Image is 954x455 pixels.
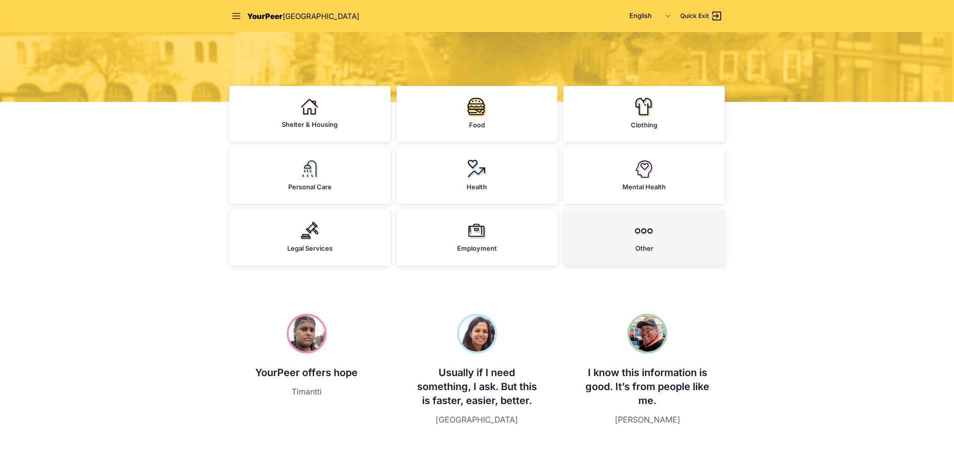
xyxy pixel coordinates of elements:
[229,148,391,204] a: Personal Care
[247,10,359,22] a: YourPeer[GEOGRAPHIC_DATA]
[247,11,283,21] span: YourPeer
[255,367,358,379] span: YourPeer offers hope
[283,11,359,21] span: [GEOGRAPHIC_DATA]
[467,183,487,191] span: Health
[584,414,711,426] figcaption: [PERSON_NAME]
[631,121,657,129] span: Clothing
[229,86,391,142] a: Shelter & Housing
[635,244,653,252] span: Other
[397,210,558,266] a: Employment
[622,183,666,191] span: Mental Health
[414,414,540,426] figcaption: [GEOGRAPHIC_DATA]
[585,367,709,407] span: I know this information is good. It’s from people like me.
[680,12,709,20] span: Quick Exit
[282,120,338,128] span: Shelter & Housing
[563,86,725,142] a: Clothing
[287,244,333,252] span: Legal Services
[563,210,725,266] a: Other
[417,367,537,407] span: Usually if I need something, I ask. But this is faster, easier, better.
[469,121,485,129] span: Food
[397,86,558,142] a: Food
[680,10,723,22] a: Quick Exit
[229,210,391,266] a: Legal Services
[457,244,497,252] span: Employment
[243,386,370,398] figcaption: Timantti
[563,148,725,204] a: Mental Health
[397,148,558,204] a: Health
[288,183,332,191] span: Personal Care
